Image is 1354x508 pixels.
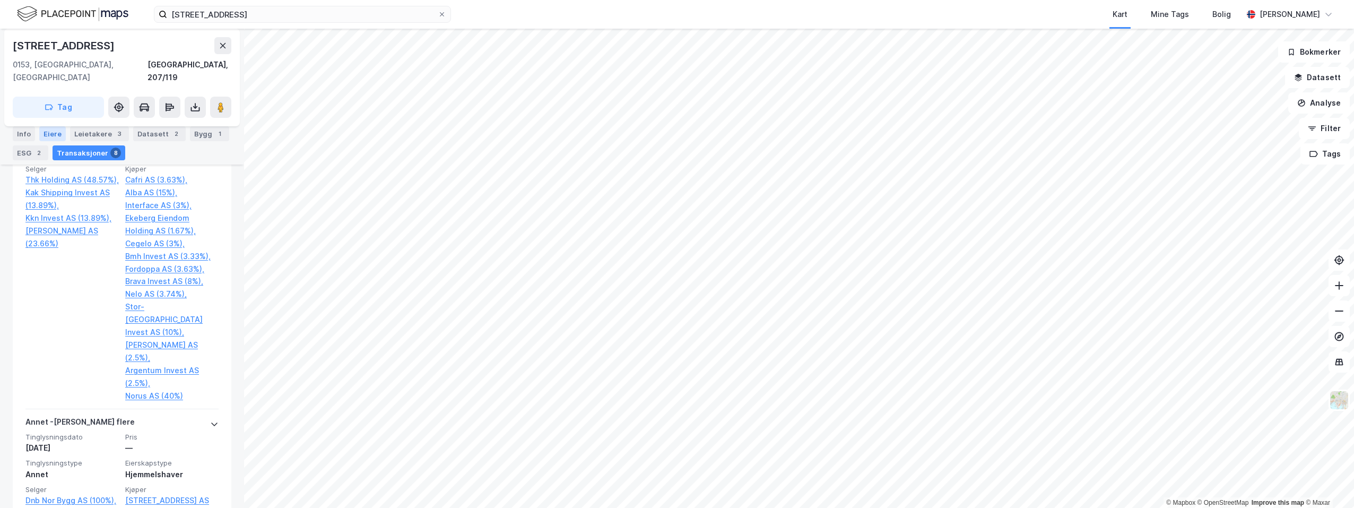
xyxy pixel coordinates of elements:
button: Bokmerker [1278,41,1350,63]
span: Kjøper [125,485,219,494]
a: [PERSON_NAME] AS (2.5%), [125,339,219,364]
a: Norus AS (40%) [125,390,219,402]
span: Selger [25,165,119,174]
button: Tags [1300,143,1350,165]
div: 2 [171,128,181,139]
div: Annet - [PERSON_NAME] flere [25,416,135,433]
a: Fordoppa AS (3.63%), [125,263,219,275]
img: logo.f888ab2527a4732fd821a326f86c7f29.svg [17,5,128,23]
span: Pris [125,433,219,442]
span: Tinglysningstype [25,459,119,468]
a: [PERSON_NAME] AS (23.66%) [25,225,119,250]
a: OpenStreetMap [1197,499,1249,506]
a: Improve this map [1252,499,1304,506]
a: Kkn Invest AS (13.89%), [25,212,119,225]
div: Datasett [133,126,186,141]
div: [DATE] [25,442,119,454]
div: Mine Tags [1151,8,1189,21]
div: 1 [214,128,225,139]
a: Argentum Invest AS (2.5%), [125,364,219,390]
div: Transaksjoner [53,145,125,160]
button: Analyse [1288,92,1350,114]
div: Hjemmelshaver [125,468,219,481]
a: Brava Invest AS (8%), [125,275,219,288]
span: Kjøper [125,165,219,174]
iframe: Chat Widget [1301,457,1354,508]
a: Stor-[GEOGRAPHIC_DATA] Invest AS (10%), [125,300,219,339]
a: Cegelo AS (3%), [125,237,219,250]
div: 0153, [GEOGRAPHIC_DATA], [GEOGRAPHIC_DATA] [13,58,147,84]
div: Bolig [1212,8,1231,21]
div: — [125,442,219,454]
div: ESG [13,145,48,160]
span: Selger [25,485,119,494]
div: [PERSON_NAME] [1260,8,1320,21]
a: Bmh Invest AS (3.33%), [125,250,219,263]
div: 2 [33,148,44,158]
div: Annet [25,468,119,481]
a: Thk Holding AS (48.57%), [25,174,119,186]
input: Søk på adresse, matrikkel, gårdeiere, leietakere eller personer [167,6,438,22]
div: Bygg [190,126,229,141]
button: Datasett [1285,67,1350,88]
div: [STREET_ADDRESS] [13,37,117,54]
a: Ekeberg Eiendom Holding AS (1.67%), [125,212,219,237]
div: 3 [114,128,125,139]
div: Kart [1113,8,1127,21]
span: Tinglysningsdato [25,433,119,442]
button: Filter [1299,118,1350,139]
div: 8 [110,148,121,158]
div: [GEOGRAPHIC_DATA], 207/119 [147,58,231,84]
a: Interface AS (3%), [125,199,219,212]
span: Eierskapstype [125,459,219,468]
div: Eiere [39,126,66,141]
div: Kontrollprogram for chat [1301,457,1354,508]
div: Leietakere [70,126,129,141]
a: Alba AS (15%), [125,186,219,199]
a: Nelo AS (3.74%), [125,288,219,300]
a: Cafri AS (3.63%), [125,174,219,186]
div: Info [13,126,35,141]
img: Z [1329,390,1349,410]
a: Kak Shipping Invest AS (13.89%), [25,186,119,212]
a: Dnb Nor Bygg AS (100%), [25,494,119,507]
a: Mapbox [1166,499,1195,506]
button: Tag [13,97,104,118]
